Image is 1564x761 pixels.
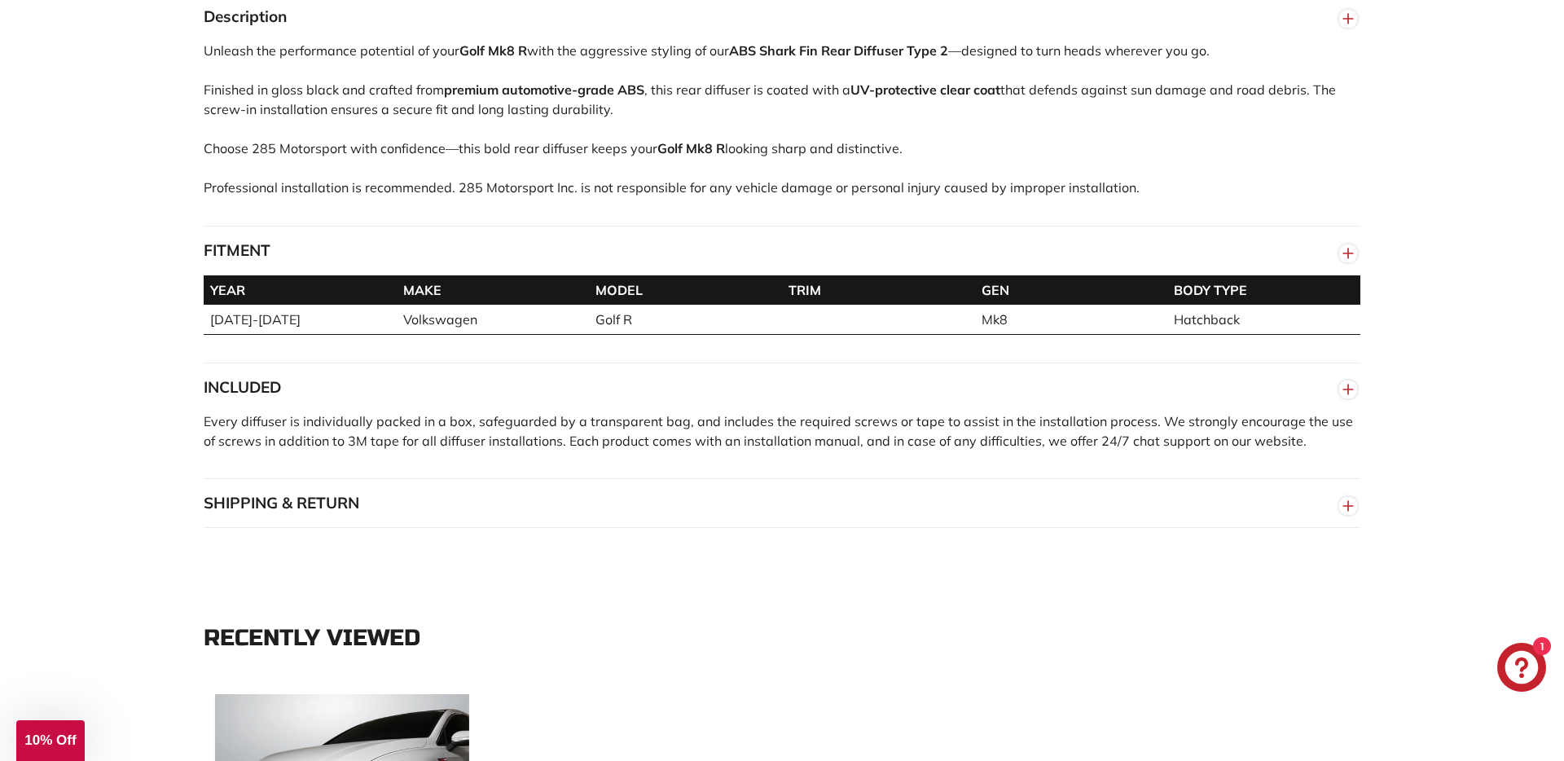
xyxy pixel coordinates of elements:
[1492,643,1551,696] inbox-online-store-chat: Shopify online store chat
[397,275,590,305] th: MAKE
[444,81,644,98] strong: premium automotive-grade ABS
[459,42,527,59] strong: Golf Mk8 R
[850,81,1000,98] strong: UV-protective clear coat
[975,275,1168,305] th: GEN
[1167,275,1360,305] th: BODY TYPE
[204,275,397,305] th: YEAR
[975,305,1168,335] td: Mk8
[204,363,1360,412] button: INCLUDED
[657,140,725,156] strong: Golf Mk8 R
[397,305,590,335] td: Volkswagen
[204,41,1360,226] div: Unleash the performance potential of your with the aggressive styling of our —designed to turn he...
[204,626,1360,651] div: Recently viewed
[204,227,1360,275] button: FITMENT
[782,275,975,305] th: TRIM
[204,413,1353,449] span: Every diffuser is individually packed in a box, safeguarded by a transparent bag, and includes th...
[24,732,76,748] span: 10% Off
[589,305,782,335] td: Golf R
[16,720,85,761] div: 10% Off
[729,42,948,59] strong: ABS Shark Fin Rear Diffuser Type 2
[204,479,1360,528] button: SHIPPING & RETURN
[204,305,397,335] td: [DATE]-[DATE]
[1167,305,1360,335] td: Hatchback
[589,275,782,305] th: MODEL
